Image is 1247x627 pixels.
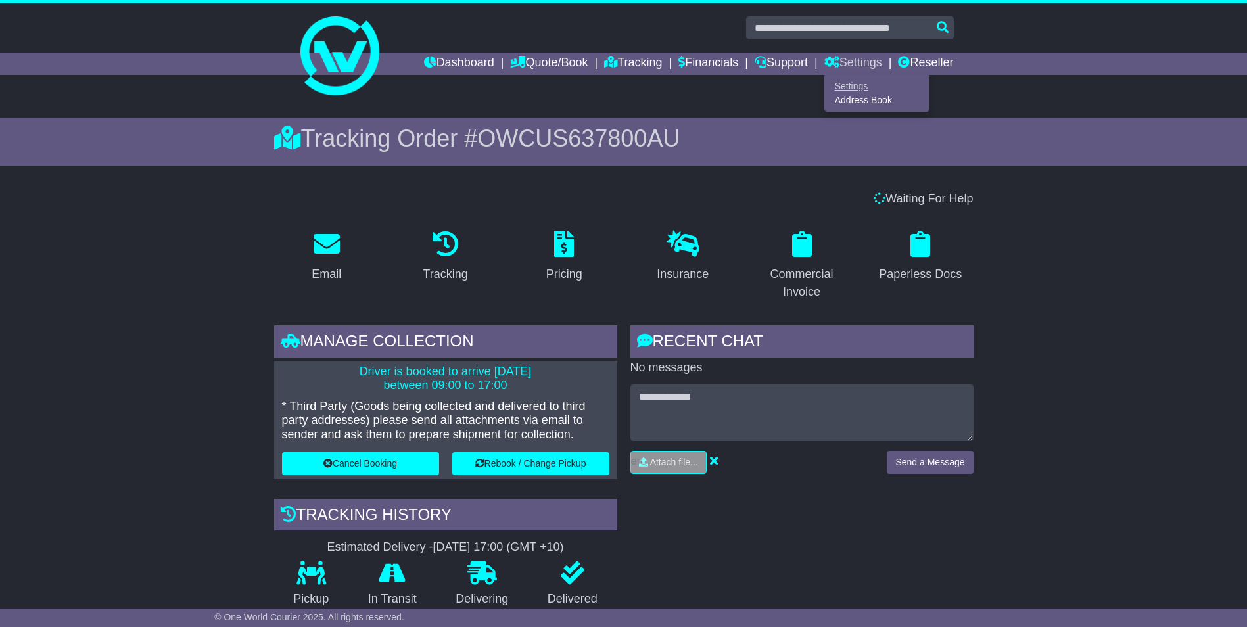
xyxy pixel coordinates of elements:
a: Financials [678,53,738,75]
p: In Transit [348,592,436,607]
button: Rebook / Change Pickup [452,452,609,475]
a: Email [303,226,350,288]
a: Pricing [538,226,591,288]
p: Delivered [528,592,617,607]
a: Reseller [898,53,953,75]
a: Settings [825,79,929,93]
p: Pickup [274,592,349,607]
div: RECENT CHAT [630,325,974,361]
a: Tracking [414,226,476,288]
a: Support [755,53,808,75]
div: Insurance [657,266,709,283]
div: Estimated Delivery - [274,540,617,555]
a: Quote/Book [510,53,588,75]
a: Paperless Docs [870,226,970,288]
div: Email [312,266,341,283]
button: Cancel Booking [282,452,439,475]
div: Paperless Docs [879,266,962,283]
button: Send a Message [887,451,973,474]
a: Commercial Invoice [749,226,855,306]
span: OWCUS637800AU [477,125,680,152]
a: Address Book [825,93,929,108]
a: Settings [824,53,882,75]
div: [DATE] 17:00 (GMT +10) [433,540,564,555]
div: Commercial Invoice [757,266,846,301]
div: Quote/Book [824,75,929,112]
a: Tracking [604,53,662,75]
p: No messages [630,361,974,375]
div: Tracking Order # [274,124,974,152]
p: * Third Party (Goods being collected and delivered to third party addresses) please send all atta... [282,400,609,442]
span: © One World Courier 2025. All rights reserved. [214,612,404,622]
p: Delivering [436,592,529,607]
div: Manage collection [274,325,617,361]
div: Tracking [423,266,467,283]
a: Dashboard [424,53,494,75]
div: Tracking history [274,499,617,534]
a: Insurance [648,226,717,288]
div: Waiting For Help [268,192,980,206]
div: Pricing [546,266,582,283]
p: Driver is booked to arrive [DATE] between 09:00 to 17:00 [282,365,609,393]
